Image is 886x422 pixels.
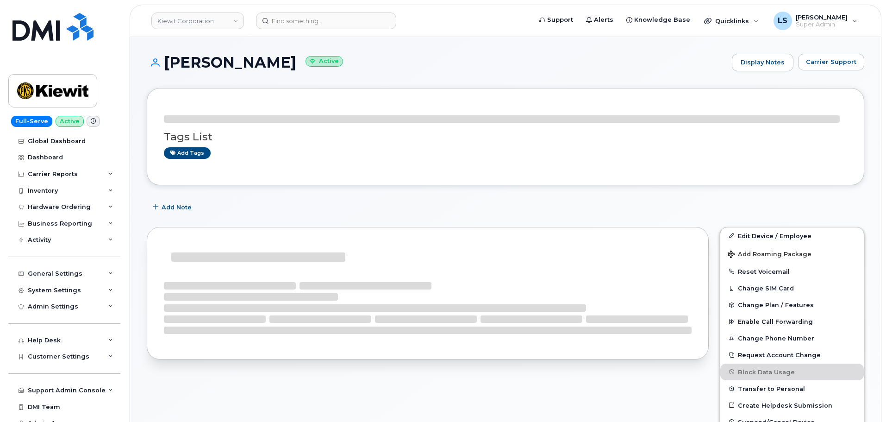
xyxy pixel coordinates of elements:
[732,54,793,71] a: Display Notes
[720,346,864,363] button: Request Account Change
[798,54,864,70] button: Carrier Support
[738,318,813,325] span: Enable Call Forwarding
[147,199,200,216] button: Add Note
[162,203,192,212] span: Add Note
[147,54,727,70] h1: [PERSON_NAME]
[720,244,864,263] button: Add Roaming Package
[738,302,814,309] span: Change Plan / Features
[720,330,864,346] button: Change Phone Number
[720,263,864,280] button: Reset Voicemail
[720,296,864,313] button: Change Plan / Features
[164,147,211,159] a: Add tags
[720,397,864,414] a: Create Helpdesk Submission
[720,280,864,296] button: Change SIM Card
[728,251,811,259] span: Add Roaming Package
[306,56,343,67] small: Active
[720,380,864,397] button: Transfer to Personal
[720,227,864,244] a: Edit Device / Employee
[720,313,864,330] button: Enable Call Forwarding
[806,57,856,66] span: Carrier Support
[164,131,847,143] h3: Tags List
[720,364,864,380] button: Block Data Usage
